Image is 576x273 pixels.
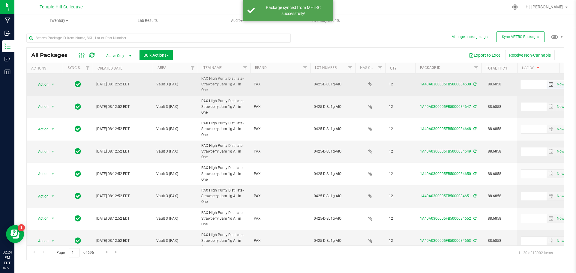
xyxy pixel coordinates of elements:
[4,56,10,62] inline-svg: Outbound
[420,216,471,221] a: 1A40A0300005FB5000084652
[255,66,267,70] a: Brand
[33,102,49,111] span: Action
[420,149,471,153] a: 1A40A0300005FB5000084649
[112,248,121,256] a: Go to the last page
[103,14,193,27] a: Lab Results
[389,216,412,221] span: 12
[103,248,111,256] a: Go to the next page
[472,239,476,243] span: Sync from Compliance System
[49,170,57,178] span: select
[96,104,130,110] span: [DATE] 08:12:52 EDT
[547,170,555,178] span: select
[156,216,194,221] span: Vault 3 (PAX)
[555,170,565,178] span: Set Current date
[485,236,504,245] span: 88.6858
[514,248,558,257] span: 1 - 20 of 13902 items
[201,165,247,182] span: PAX High Purity Distillate - Strawberry Jam 1g All in One
[254,193,307,199] span: PAX
[75,102,81,111] span: In Sync
[14,18,103,23] span: Inventory
[139,50,173,60] button: Bulk Actions
[496,31,544,42] button: Sync METRC Packages
[75,214,81,223] span: In Sync
[420,82,471,86] a: 1A40A0300005FB5000084630
[49,125,57,133] span: select
[254,171,307,177] span: PAX
[555,125,565,133] span: select
[33,80,49,89] span: Action
[33,237,49,245] span: Action
[96,149,130,154] span: [DATE] 08:12:52 EDT
[4,30,10,36] inline-svg: Inbound
[254,149,307,154] span: PAX
[254,82,307,87] span: PAX
[49,102,57,111] span: select
[314,149,352,154] span: 0425-D-SJ1g-AIO
[547,102,555,111] span: select
[465,50,505,60] button: Export to Excel
[389,149,412,154] span: 12
[18,224,25,231] iframe: Resource center unread badge
[547,80,555,89] span: select
[143,53,169,58] span: Bulk Actions
[345,63,355,73] a: Filter
[420,172,471,176] a: 1A40A0300005FB5000084650
[555,192,565,200] span: select
[75,125,81,133] span: In Sync
[485,80,504,89] span: 88.6858
[555,192,565,200] span: Set Current date
[156,126,194,132] span: Vault 3 (PAX)
[555,147,565,156] span: Set Current date
[96,171,130,177] span: [DATE] 08:12:52 EDT
[555,125,565,134] span: Set Current date
[555,102,565,111] span: Set Current date
[420,194,471,198] a: 1A40A0300005FB5000084651
[69,248,79,257] input: 1
[420,239,471,243] a: 1A40A0300005FB5000084653
[254,216,307,221] span: PAX
[201,188,247,205] span: PAX High Purity Distillate - Strawberry Jam 1g All in One
[314,193,352,199] span: 0425-D-SJ1g-AIO
[314,216,352,221] span: 0425-D-SJ1g-AIO
[4,17,10,23] inline-svg: Manufacturing
[49,80,57,89] span: select
[502,35,539,39] span: Sync METRC Packages
[240,63,250,73] a: Filter
[26,34,291,43] input: Search Package ID, Item Name, SKU, Lot or Part Number...
[49,237,57,245] span: select
[420,127,471,131] a: 1A40A0300005FB5000084648
[314,104,352,110] span: 0425-D-SJ1g-AIO
[485,147,504,156] span: 88.6858
[130,18,166,23] span: Lab Results
[472,127,476,131] span: Sync from Compliance System
[555,237,565,245] span: Set Current date
[40,4,83,10] span: Temple Hill Collective
[49,147,57,156] span: select
[485,125,504,133] span: 88.6858
[375,63,385,73] a: Filter
[420,105,471,109] a: 1A40A0300005FB5000084647
[254,126,307,132] span: PAX
[389,104,412,110] span: 12
[3,266,12,270] p: 09/23
[4,69,10,75] inline-svg: Reports
[389,82,412,87] span: 12
[75,80,81,88] span: In Sync
[83,63,93,73] a: Filter
[472,172,476,176] span: Sync from Compliance System
[485,192,504,200] span: 88.6858
[201,76,247,93] span: PAX High Purity Distillate - Strawberry Jam 1g All in One
[547,125,555,133] span: select
[547,192,555,200] span: select
[201,120,247,138] span: PAX High Purity Distillate - Strawberry Jam 1g All in One
[96,216,130,221] span: [DATE] 08:12:52 EDT
[75,147,81,156] span: In Sync
[193,18,281,23] span: Audit
[555,147,565,156] span: select
[315,66,337,70] a: Lot Number
[33,214,49,223] span: Action
[188,63,198,73] a: Filter
[555,80,565,89] span: select
[254,104,307,110] span: PAX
